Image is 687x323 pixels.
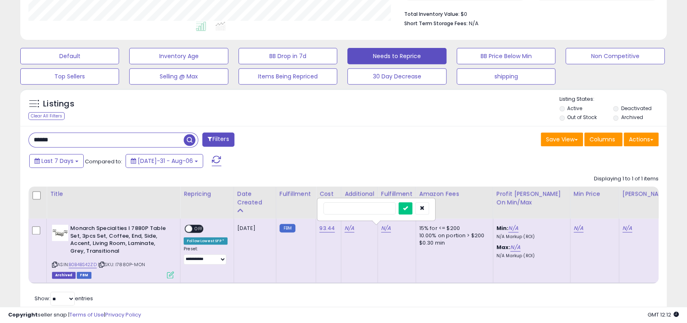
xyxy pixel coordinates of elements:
div: ASIN: [52,225,174,277]
p: N/A Markup (ROI) [496,253,564,259]
button: shipping [457,68,555,85]
img: 316n3bGie-L._SL40_.jpg [52,225,68,241]
span: Compared to: [85,158,122,165]
div: seller snap | | [8,311,141,319]
div: Fulfillment Cost [381,190,412,207]
a: B0B4BS42ZD [69,261,97,268]
button: Columns [584,132,622,146]
div: Date Created [237,190,273,207]
div: Cost [319,190,338,198]
li: $0 [404,9,652,18]
div: Amazon Fees [419,190,490,198]
div: [PERSON_NAME] [622,190,671,198]
button: Non Competitive [566,48,664,64]
a: N/A [510,243,520,251]
a: Privacy Policy [105,311,141,319]
button: Filters [202,132,234,147]
span: Columns [589,135,615,143]
strong: Copyright [8,311,38,319]
a: 93.44 [319,224,335,232]
span: FBM [77,272,91,279]
button: Top Sellers [20,68,119,85]
div: Follow Lowest SFP * [184,237,228,245]
span: 2025-08-15 12:12 GMT [648,311,679,319]
button: Needs to Reprice [347,48,446,64]
div: $0.30 min [419,239,487,247]
div: 10.00% on portion > $200 [419,232,487,239]
b: Total Inventory Value: [404,11,459,17]
span: | SKU: I7880P-MON [98,261,145,268]
div: Clear All Filters [28,112,65,120]
button: BB Drop in 7d [238,48,337,64]
label: Out of Stock [567,114,597,121]
button: 30 Day Decrease [347,68,446,85]
span: N/A [469,20,479,27]
span: Last 7 Days [41,157,74,165]
label: Archived [621,114,643,121]
button: Items Being Repriced [238,68,337,85]
a: N/A [345,224,354,232]
a: N/A [622,224,632,232]
b: Short Term Storage Fees: [404,20,468,27]
div: Fulfillment [280,190,312,198]
div: Preset: [184,246,228,264]
b: Monarch Specialties I 7880P Table Set, 3pcs Set, Coffee, End, Side, Accent, Living Room, Laminate... [70,225,169,257]
span: Show: entries [35,295,93,302]
button: Default [20,48,119,64]
div: [DATE] [237,225,270,232]
div: Profit [PERSON_NAME] on Min/Max [496,190,567,207]
div: 15% for <= $200 [419,225,487,232]
b: Min: [496,224,509,232]
a: N/A [381,224,391,232]
p: Listing States: [559,95,667,103]
small: FBM [280,224,295,232]
div: Additional Cost [345,190,374,207]
th: The percentage added to the cost of goods (COGS) that forms the calculator for Min & Max prices. [493,186,570,219]
a: Terms of Use [69,311,104,319]
button: Selling @ Max [129,68,228,85]
span: Listings that have been deleted from Seller Central [52,272,76,279]
button: Last 7 Days [29,154,84,168]
div: Repricing [184,190,230,198]
button: BB Price Below Min [457,48,555,64]
button: Inventory Age [129,48,228,64]
span: OFF [192,225,205,232]
label: Active [567,105,582,112]
button: Save View [541,132,583,146]
a: N/A [574,224,583,232]
div: Min Price [574,190,615,198]
a: N/A [508,224,518,232]
div: Displaying 1 to 1 of 1 items [594,175,659,183]
span: [DATE]-31 - Aug-06 [138,157,193,165]
div: Title [50,190,177,198]
label: Deactivated [621,105,652,112]
h5: Listings [43,98,74,110]
button: Actions [624,132,659,146]
b: Max: [496,243,511,251]
button: [DATE]-31 - Aug-06 [126,154,203,168]
p: N/A Markup (ROI) [496,234,564,240]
